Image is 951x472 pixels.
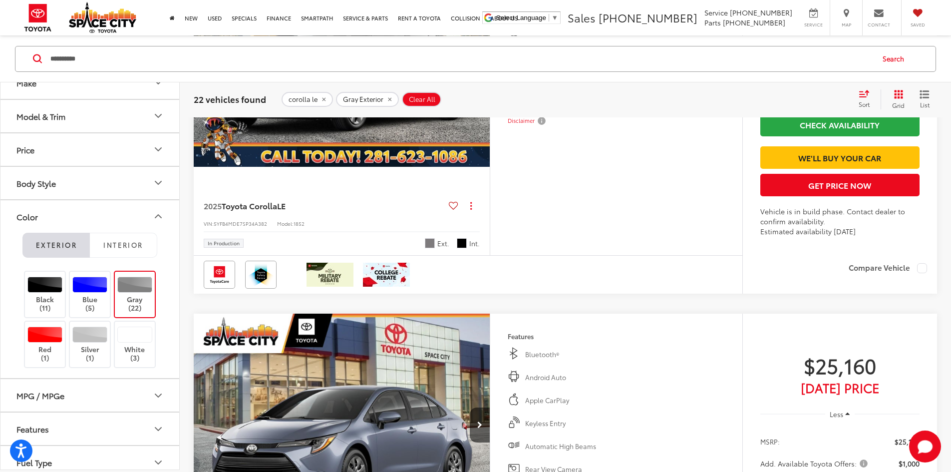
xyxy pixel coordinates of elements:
span: Keyless Entry [525,419,725,429]
label: Gray (22) [115,277,155,312]
img: /static/brand-toyota/National_Assets/toyota-military-rebate.jpeg?height=48 [307,263,353,287]
button: Toggle Chat Window [909,431,941,463]
button: Clear All [402,91,441,106]
span: Grid [892,100,905,109]
span: Ext. [437,239,449,248]
span: Sales [568,9,596,25]
button: Model & TrimModel & Trim [0,99,180,132]
span: Contact [868,21,890,28]
button: MakeMake [0,66,180,98]
h4: Features [508,333,725,340]
span: Apple CarPlay [525,396,725,406]
span: Gray Exterior [343,95,383,103]
label: Red (1) [25,327,65,362]
button: PricePrice [0,133,180,165]
span: dropdown dots [470,202,472,210]
span: Service [704,7,728,17]
div: Price [16,144,34,154]
span: Bluetooth® [525,350,725,360]
button: Grid View [881,89,912,109]
div: Color [152,210,164,222]
button: Get Price Now [760,174,920,196]
span: $1,000 [899,459,920,469]
button: Search [873,46,919,71]
span: Black Fabric [457,238,467,248]
span: 2025 [204,200,222,211]
span: Select Language [496,14,546,21]
button: MPG / MPGeMPG / MPGe [0,379,180,412]
a: 2025Toyota CorollaLE [204,200,445,211]
div: Model & Trim [16,111,65,120]
div: Model & Trim [152,110,164,122]
div: Color [16,211,38,221]
div: Fuel Type [152,456,164,468]
span: $25,160 [760,353,920,378]
img: Toyota Safety Sense [247,263,275,287]
span: [DATE] Price [760,383,920,393]
button: remove Gray [336,91,399,106]
button: Next image [470,408,490,443]
button: ColorColor [0,200,180,232]
div: Body Style [16,178,56,187]
span: Disclaimer [508,117,535,125]
span: 5YFB4MDE7SP34A382 [214,220,267,227]
span: Less [830,410,843,419]
button: Disclaimer [508,110,548,131]
span: Add. Available Toyota Offers: [760,459,870,469]
span: Clear All [409,95,435,103]
span: Map [835,21,857,28]
label: Compare Vehicle [849,263,927,273]
span: In Production [208,241,240,246]
span: ▼ [552,14,558,21]
span: 22 vehicles found [194,92,266,104]
span: Underground [425,238,435,248]
span: MSRP: [760,437,780,447]
span: Interior [103,240,143,249]
span: Service [802,21,825,28]
button: Less [825,405,855,423]
input: Search by Make, Model, or Keyword [49,46,873,70]
span: 1852 [294,220,305,227]
img: Toyota Care [206,263,233,287]
label: Silver (1) [70,327,110,362]
span: Toyota Corolla [222,200,277,211]
div: Fuel Type [16,458,52,467]
div: Features [16,424,49,434]
img: /static/brand-toyota/National_Assets/toyota-college-grad.jpeg?height=48 [363,263,410,287]
button: Actions [462,197,480,214]
label: Black (11) [25,277,65,312]
span: Parts [704,17,721,27]
div: Make [16,77,36,87]
span: Automatic High Beams [525,442,725,452]
div: MPG / MPGe [152,389,164,401]
span: [PHONE_NUMBER] [723,17,785,27]
button: List View [912,89,937,109]
span: Saved [907,21,929,28]
label: Blue (5) [70,277,110,312]
label: White (3) [115,327,155,362]
span: Android Auto [525,373,725,383]
img: Space City Toyota [69,2,136,33]
span: [PHONE_NUMBER] [599,9,697,25]
div: Price [152,143,164,155]
span: Model: [277,220,294,227]
span: Int. [469,239,480,248]
span: [PHONE_NUMBER] [730,7,792,17]
button: FeaturesFeatures [0,413,180,445]
span: VIN: [204,220,214,227]
svg: Start Chat [909,431,941,463]
div: MPG / MPGe [16,391,64,400]
span: List [920,100,930,108]
div: Vehicle is in build phase. Contact dealer to confirm availability. Estimated availability [DATE] [760,206,920,236]
button: Body StyleBody Style [0,166,180,199]
span: LE [277,200,286,211]
div: Body Style [152,177,164,189]
button: Add. Available Toyota Offers: [760,459,871,469]
div: Features [152,423,164,435]
span: Sort [859,100,870,108]
button: Select sort value [854,89,881,109]
button: remove corolla%20le [282,91,333,106]
span: corolla le [289,95,317,103]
